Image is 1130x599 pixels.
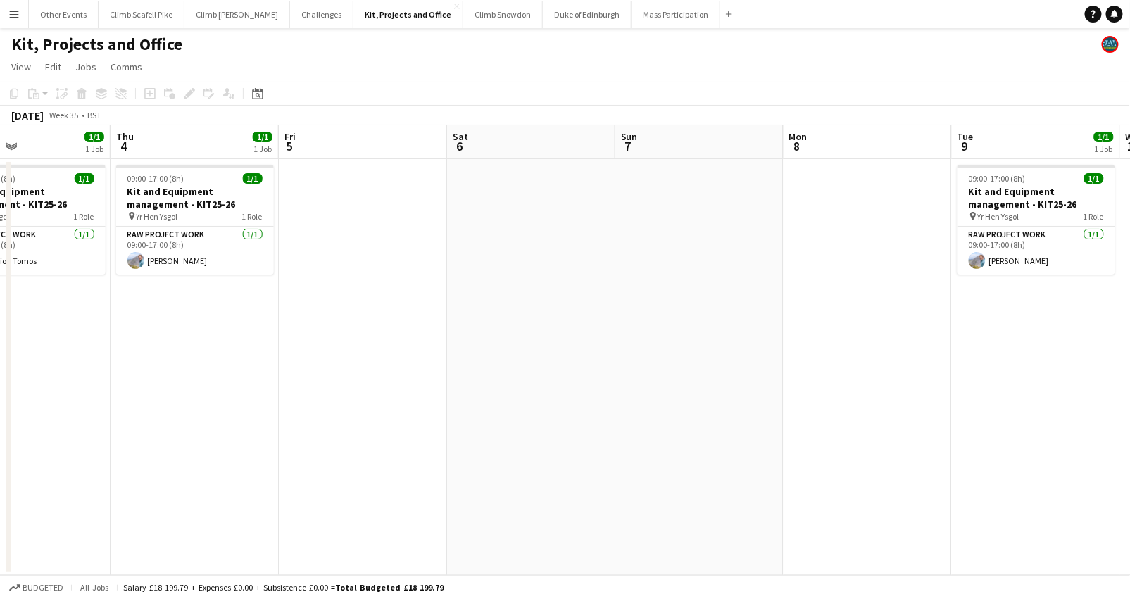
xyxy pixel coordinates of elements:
span: Edit [45,61,61,73]
div: 1 Job [1095,144,1113,154]
a: Comms [105,58,148,76]
h3: Kit and Equipment management - KIT25-26 [958,185,1115,210]
span: 09:00-17:00 (8h) [127,173,184,184]
app-card-role: RAW project work1/109:00-17:00 (8h)[PERSON_NAME] [958,227,1115,275]
span: Sun [621,130,638,143]
button: Climb Scafell Pike [99,1,184,28]
span: All jobs [77,582,111,593]
button: Challenges [290,1,353,28]
button: Kit, Projects and Office [353,1,463,28]
span: Jobs [75,61,96,73]
span: Sat [453,130,468,143]
a: Jobs [70,58,102,76]
span: 1/1 [1094,132,1114,142]
span: 1/1 [84,132,104,142]
span: Fri [284,130,296,143]
span: 1/1 [1084,173,1104,184]
button: Budgeted [7,580,65,595]
button: Other Events [29,1,99,28]
span: 1 Role [74,211,94,222]
span: 9 [955,138,974,154]
span: 5 [282,138,296,154]
app-job-card: 09:00-17:00 (8h)1/1Kit and Equipment management - KIT25-26 Yr Hen Ysgol1 RoleRAW project work1/10... [116,165,274,275]
button: Duke of Edinburgh [543,1,632,28]
span: 09:00-17:00 (8h) [969,173,1026,184]
span: 7 [619,138,638,154]
span: 1 Role [1084,211,1104,222]
button: Climb [PERSON_NAME] [184,1,290,28]
span: Total Budgeted £18 199.79 [335,582,444,593]
span: 6 [451,138,468,154]
span: 1 Role [242,211,263,222]
span: 4 [114,138,134,154]
div: 1 Job [253,144,272,154]
a: Edit [39,58,67,76]
span: View [11,61,31,73]
span: Thu [116,130,134,143]
div: [DATE] [11,108,44,122]
div: 1 Job [85,144,103,154]
span: Comms [111,61,142,73]
span: 1/1 [253,132,272,142]
span: 1/1 [243,173,263,184]
a: View [6,58,37,76]
span: Yr Hen Ysgol [978,211,1019,222]
span: Budgeted [23,583,63,593]
span: Mon [789,130,808,143]
app-user-avatar: Staff RAW Adventures [1102,36,1119,53]
span: Tue [958,130,974,143]
span: Week 35 [46,110,82,120]
span: 1/1 [75,173,94,184]
div: BST [87,110,101,120]
h3: Kit and Equipment management - KIT25-26 [116,185,274,210]
div: Salary £18 199.79 + Expenses £0.00 + Subsistence £0.00 = [123,582,444,593]
h1: Kit, Projects and Office [11,34,182,55]
button: Mass Participation [632,1,720,28]
app-card-role: RAW project work1/109:00-17:00 (8h)[PERSON_NAME] [116,227,274,275]
button: Climb Snowdon [463,1,543,28]
span: Yr Hen Ysgol [137,211,178,222]
app-job-card: 09:00-17:00 (8h)1/1Kit and Equipment management - KIT25-26 Yr Hen Ysgol1 RoleRAW project work1/10... [958,165,1115,275]
span: 8 [787,138,808,154]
